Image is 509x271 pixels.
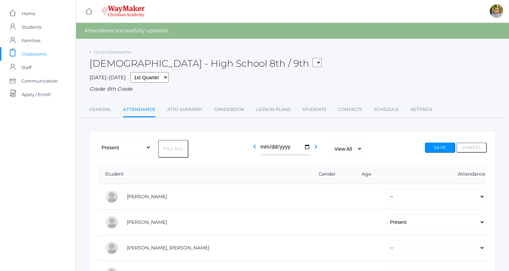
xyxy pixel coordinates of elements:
div: Pierce Brozek [105,190,118,203]
a: Gradebook [214,103,244,116]
img: 4_waymaker-logo-stack-white.png [101,5,145,17]
th: Student [98,164,301,184]
button: Cancel [457,143,487,153]
div: Eva Carr [105,215,118,229]
a: [PERSON_NAME] [127,193,167,200]
span: [DATE]-[DATE] [89,74,126,81]
a: Settings [411,103,432,116]
a: General [89,103,111,116]
a: Attendance [123,103,155,117]
i: chevron_left [251,143,259,151]
span: Communication [22,74,58,88]
span: Classrooms [22,47,46,61]
button: Fill All [158,140,188,158]
a: Schedule [374,103,399,116]
i: chevron_right [312,143,320,151]
a: chevron_left [251,146,259,152]
h2: [DEMOGRAPHIC_DATA] - High School 8th / 9th [89,58,322,69]
a: Go to Classrooms [94,49,131,55]
a: [PERSON_NAME], [PERSON_NAME] [127,245,209,251]
span: Staff [22,61,31,74]
a: Students [302,103,326,116]
span: Families [22,34,40,47]
th: Attendance [380,164,487,184]
span: Home [22,7,35,20]
a: [PERSON_NAME] [127,219,167,225]
th: Gender [301,164,348,184]
div: Presley Davenport [105,241,118,254]
a: chevron_right [312,146,320,152]
div: Attendance successfully updated. [76,23,509,39]
button: Save [425,143,455,153]
span: Students [22,20,41,34]
a: Attd Summary [167,103,203,116]
div: Grade: 8th Grade [89,85,496,93]
span: Apply / Enroll [22,88,51,101]
div: Kylen Braileanu [490,4,503,18]
th: Age [348,164,380,184]
a: Contacts [338,103,362,116]
a: Lesson Plans [256,103,291,116]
